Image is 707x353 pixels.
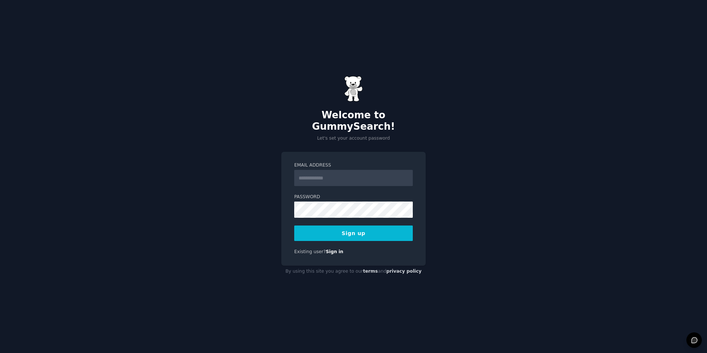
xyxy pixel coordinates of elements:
p: Let's set your account password [281,135,426,142]
button: Sign up [294,226,413,241]
h2: Welcome to GummySearch! [281,109,426,133]
span: Existing user? [294,249,326,254]
a: terms [363,269,378,274]
a: privacy policy [386,269,422,274]
div: By using this site you agree to our and [281,266,426,277]
label: Email Address [294,162,413,169]
img: Gummy Bear [344,76,363,102]
a: Sign in [326,249,344,254]
label: Password [294,194,413,200]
